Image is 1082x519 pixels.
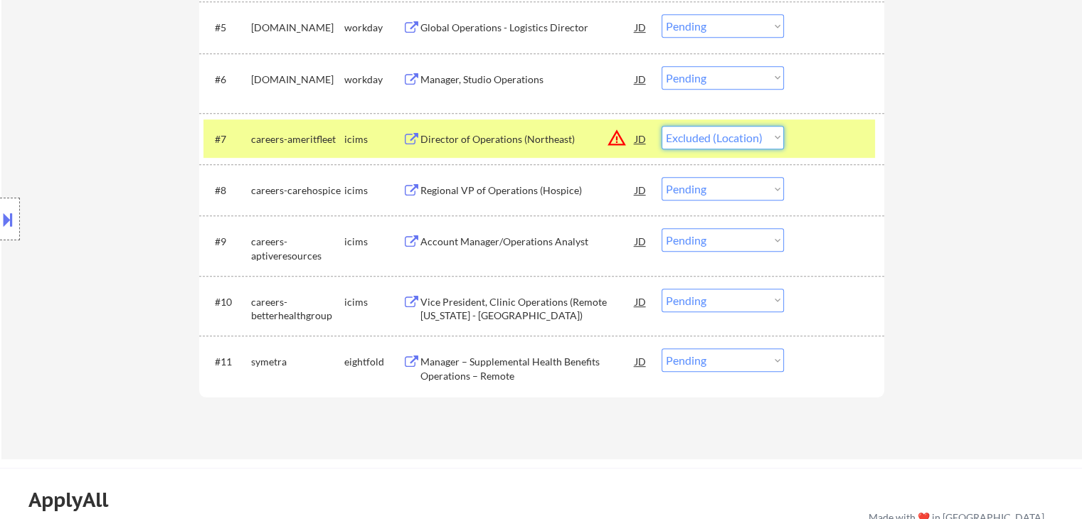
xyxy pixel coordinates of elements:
div: Manager – Supplemental Health Benefits Operations – Remote [420,355,635,382]
div: Account Manager/Operations Analyst [420,235,635,249]
div: icims [344,132,403,146]
div: ApplyAll [28,488,124,512]
div: icims [344,295,403,309]
div: icims [344,183,403,198]
div: eightfold [344,355,403,369]
button: warning_amber [607,128,627,148]
div: careers-ameritfleet [251,132,344,146]
div: Director of Operations (Northeast) [420,132,635,146]
div: careers-betterhealthgroup [251,295,344,323]
div: #5 [215,21,240,35]
div: careers-carehospice [251,183,344,198]
div: symetra [251,355,344,369]
div: #6 [215,73,240,87]
div: JD [634,126,648,151]
div: [DOMAIN_NAME] [251,73,344,87]
div: Regional VP of Operations (Hospice) [420,183,635,198]
div: JD [634,289,648,314]
div: Manager, Studio Operations [420,73,635,87]
div: JD [634,177,648,203]
div: careers-aptiveresources [251,235,344,262]
div: workday [344,73,403,87]
div: JD [634,66,648,92]
div: Vice President, Clinic Operations (Remote [US_STATE] - [GEOGRAPHIC_DATA]) [420,295,635,323]
div: JD [634,14,648,40]
div: icims [344,235,403,249]
div: #11 [215,355,240,369]
div: JD [634,228,648,254]
div: JD [634,348,648,374]
div: Global Operations - Logistics Director [420,21,635,35]
div: [DOMAIN_NAME] [251,21,344,35]
div: workday [344,21,403,35]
